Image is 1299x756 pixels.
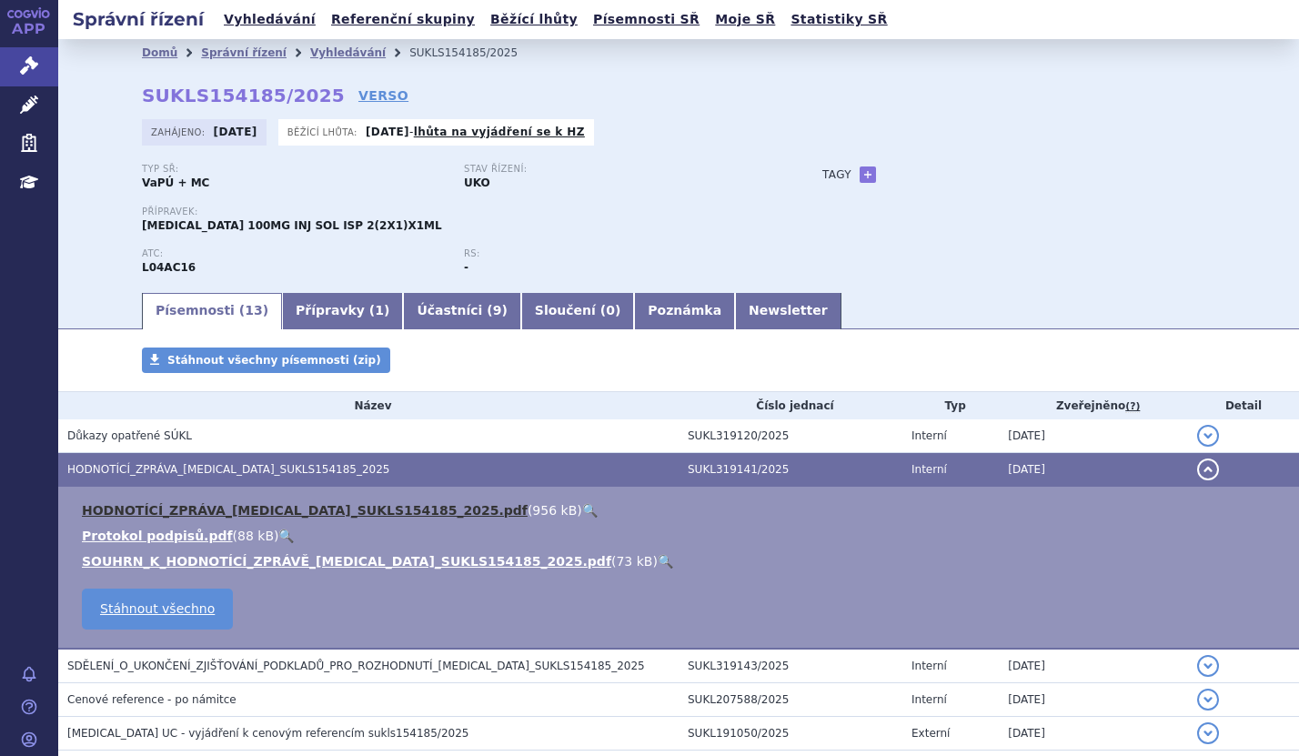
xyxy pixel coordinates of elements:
[142,261,196,274] strong: GUSELKUMAB
[679,683,902,717] td: SUKL207588/2025
[464,261,468,274] strong: -
[67,693,237,706] span: Cenové reference - po námitce
[142,219,442,232] span: [MEDICAL_DATA] 100MG INJ SOL ISP 2(2X1)X1ML
[634,293,735,329] a: Poznámka
[679,392,902,419] th: Číslo jednací
[521,293,634,329] a: Sloučení (0)
[999,649,1188,683] td: [DATE]
[82,503,528,518] a: HODNOTÍCÍ_ZPRÁVA_[MEDICAL_DATA]_SUKLS154185_2025.pdf
[1197,459,1219,480] button: detail
[911,660,947,672] span: Interní
[142,207,786,217] p: Přípravek:
[201,46,287,59] a: Správní řízení
[358,86,408,105] a: VERSO
[278,529,294,543] a: 🔍
[679,419,902,453] td: SUKL319120/2025
[785,7,892,32] a: Statistiky SŘ
[999,419,1188,453] td: [DATE]
[1197,655,1219,677] button: detail
[214,126,257,138] strong: [DATE]
[532,503,577,518] span: 956 kB
[67,660,645,672] span: SDĚLENÍ_O_UKONČENÍ_ZJIŠŤOVÁNÍ_PODKLADŮ_PRO_ROZHODNUTÍ_TREMFYA_SUKLS154185_2025
[237,529,274,543] span: 88 kB
[679,453,902,487] td: SUKL319141/2025
[58,6,218,32] h2: Správní řízení
[67,429,192,442] span: Důkazy opatřené SÚKL
[142,293,282,329] a: Písemnosti (13)
[375,303,384,318] span: 1
[403,293,520,329] a: Účastníci (9)
[282,293,403,329] a: Přípravky (1)
[485,7,583,32] a: Běžící lhůty
[999,717,1188,751] td: [DATE]
[142,248,446,259] p: ATC:
[82,501,1281,519] li: ( )
[142,176,209,189] strong: VaPÚ + MC
[679,649,902,683] td: SUKL319143/2025
[710,7,780,32] a: Moje SŘ
[326,7,480,32] a: Referenční skupiny
[999,392,1188,419] th: Zveřejněno
[287,125,361,139] span: Běžící lhůta:
[366,125,585,139] p: -
[1197,689,1219,711] button: detail
[464,164,768,175] p: Stav řízení:
[616,554,652,569] span: 73 kB
[82,554,611,569] a: SOUHRN_K_HODNOTÍCÍ_ZPRÁVĚ_[MEDICAL_DATA]_SUKLS154185_2025.pdf
[218,7,321,32] a: Vyhledávání
[911,429,947,442] span: Interní
[67,463,390,476] span: HODNOTÍCÍ_ZPRÁVA_TREMFYA_SUKLS154185_2025
[658,554,673,569] a: 🔍
[999,683,1188,717] td: [DATE]
[911,463,947,476] span: Interní
[606,303,615,318] span: 0
[414,126,585,138] a: lhůta na vyjádření se k HZ
[588,7,705,32] a: Písemnosti SŘ
[911,727,950,740] span: Externí
[902,392,999,419] th: Typ
[409,39,541,66] li: SUKLS154185/2025
[310,46,386,59] a: Vyhledávání
[82,529,233,543] a: Protokol podpisů.pdf
[493,303,502,318] span: 9
[366,126,409,138] strong: [DATE]
[82,552,1281,570] li: ( )
[142,85,345,106] strong: SUKLS154185/2025
[245,303,262,318] span: 13
[167,354,381,367] span: Stáhnout všechny písemnosti (zip)
[82,589,233,630] a: Stáhnout všechno
[82,527,1281,545] li: ( )
[582,503,598,518] a: 🔍
[67,727,468,740] span: TREMFYA UC - vyjádření k cenovým referencím sukls154185/2025
[58,392,679,419] th: Název
[142,348,390,373] a: Stáhnout všechny písemnosti (zip)
[911,693,947,706] span: Interní
[679,717,902,751] td: SUKL191050/2025
[999,453,1188,487] td: [DATE]
[464,248,768,259] p: RS:
[151,125,208,139] span: Zahájeno:
[735,293,841,329] a: Newsletter
[1188,392,1299,419] th: Detail
[860,166,876,183] a: +
[142,46,177,59] a: Domů
[822,164,851,186] h3: Tagy
[1197,722,1219,744] button: detail
[142,164,446,175] p: Typ SŘ:
[1197,425,1219,447] button: detail
[464,176,490,189] strong: UKO
[1125,400,1140,413] abbr: (?)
